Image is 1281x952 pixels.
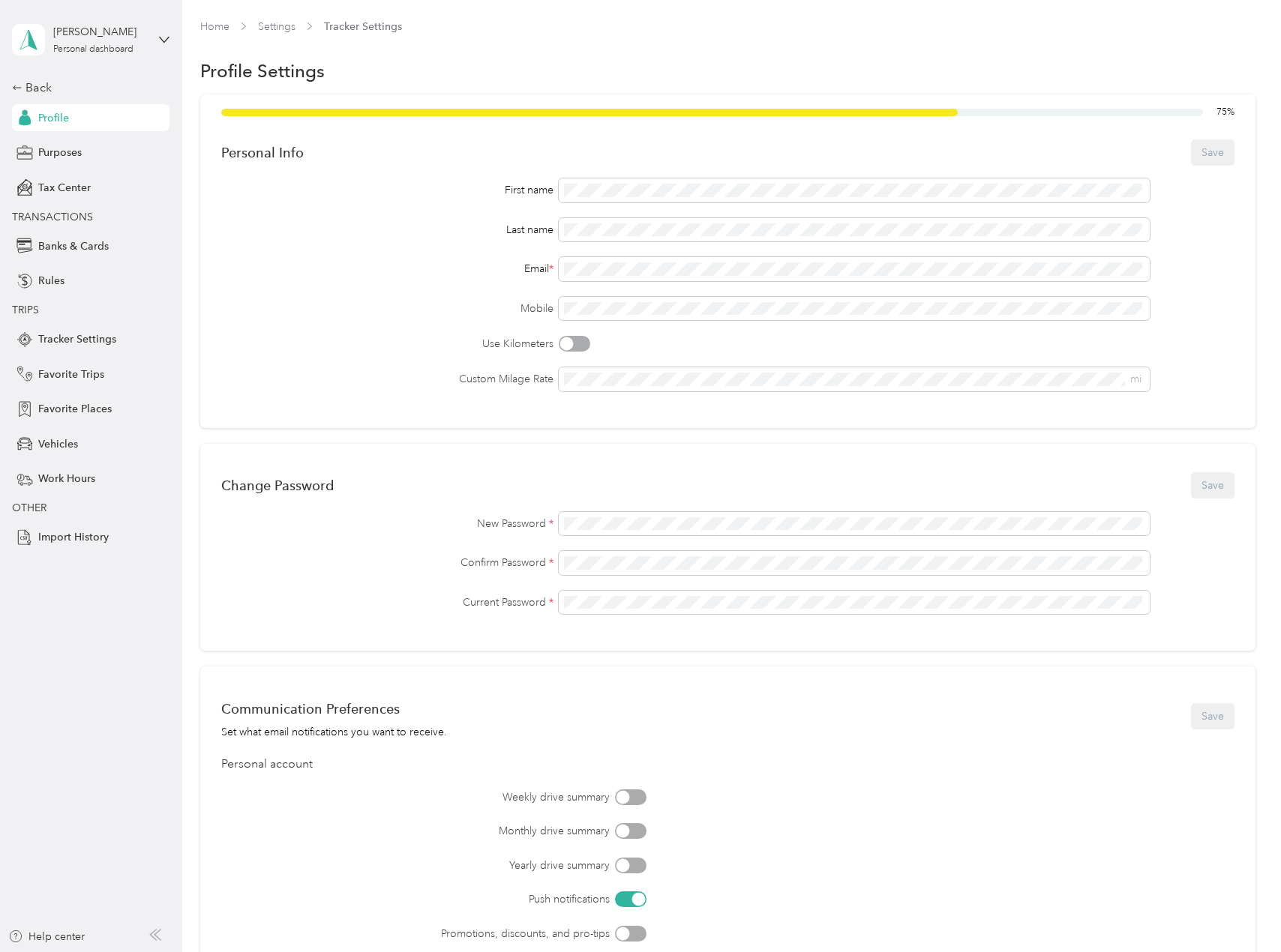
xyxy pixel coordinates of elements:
div: Communication Preferences [221,701,447,717]
span: Vehicles [38,436,78,452]
button: Help center [8,929,85,945]
label: Monthly drive summary [305,823,610,839]
span: Purposes [38,145,82,160]
span: Profile [38,110,69,126]
label: New Password [221,516,553,531]
div: Last name [221,222,553,238]
div: [PERSON_NAME] [53,24,147,40]
span: Favorite Places [38,401,112,417]
span: Tax Center [38,180,91,196]
label: Push notifications [305,891,610,907]
div: Set what email notifications you want to receive. [221,724,447,740]
div: Email [221,261,553,277]
div: First name [221,182,553,198]
span: Tracker Settings [324,19,402,34]
span: TRIPS [12,304,39,316]
a: Home [200,20,229,33]
label: Mobile [221,301,553,316]
label: Current Password [221,594,553,610]
span: Favorite Trips [38,367,104,382]
label: Yearly drive summary [305,858,610,873]
div: Personal dashboard [53,45,133,54]
div: Personal account [221,756,1234,774]
h1: Profile Settings [200,63,325,79]
div: Change Password [221,477,334,493]
label: Custom Milage Rate [221,371,553,387]
span: Rules [38,273,64,289]
span: Import History [38,529,109,545]
label: Use Kilometers [221,336,553,352]
span: TRANSACTIONS [12,211,93,223]
span: Banks & Cards [38,238,109,254]
span: OTHER [12,501,46,514]
label: Weekly drive summary [305,789,610,805]
span: mi [1130,373,1141,385]
div: Personal Info [221,145,304,160]
label: Confirm Password [221,555,553,570]
label: Promotions, discounts, and pro-tips [305,926,610,942]
span: Tracker Settings [38,331,116,347]
span: 75 % [1216,106,1234,119]
iframe: Everlance-gr Chat Button Frame [1197,868,1281,952]
div: Back [12,79,162,97]
a: Settings [258,20,295,33]
span: Work Hours [38,471,95,486]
